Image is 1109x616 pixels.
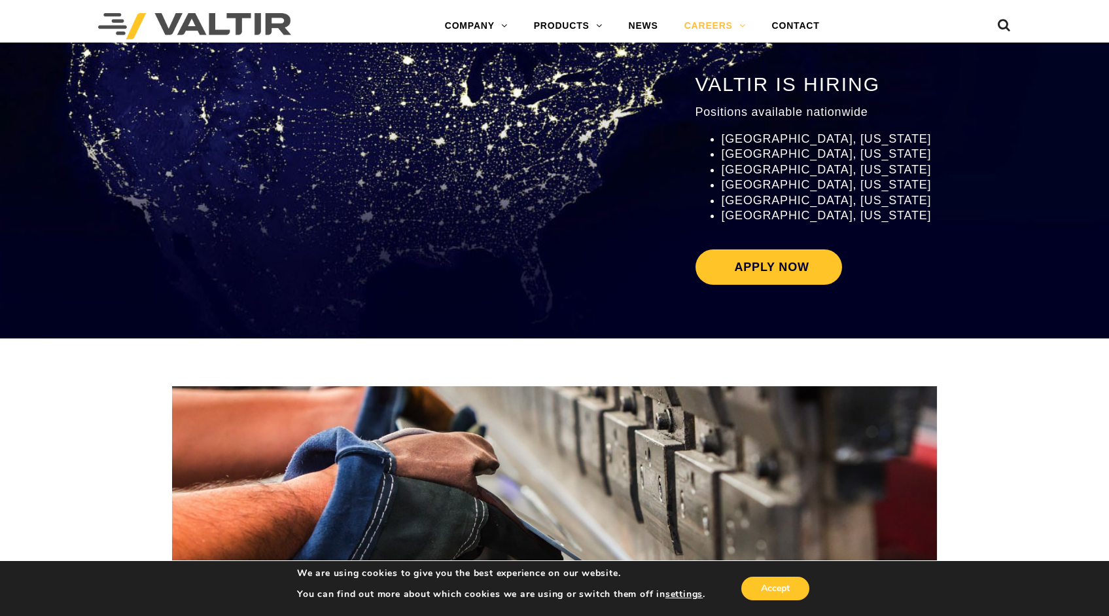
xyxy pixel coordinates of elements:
a: CONTACT [759,13,833,39]
span: Positions available nationwide [695,105,868,118]
a: Apply Now [695,249,842,285]
a: NEWS [615,13,671,39]
img: Valtir [98,13,291,39]
button: settings [665,589,703,600]
p: We are using cookies to give you the best experience on our website. [297,568,705,579]
span: VALTIR IS HIRING [695,73,881,95]
span: [GEOGRAPHIC_DATA], [US_STATE] [722,178,932,191]
button: Accept [741,577,809,600]
span: [GEOGRAPHIC_DATA], [US_STATE] [722,132,932,145]
span: [GEOGRAPHIC_DATA], [US_STATE] [722,163,932,176]
a: COMPANY [432,13,521,39]
a: PRODUCTS [521,13,616,39]
a: CAREERS [671,13,759,39]
span: [GEOGRAPHIC_DATA], [US_STATE] [722,209,932,222]
p: You can find out more about which cookies we are using or switch them off in . [297,589,705,600]
span: [GEOGRAPHIC_DATA], [US_STATE] [722,194,932,207]
span: [GEOGRAPHIC_DATA], [US_STATE] [722,147,932,160]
